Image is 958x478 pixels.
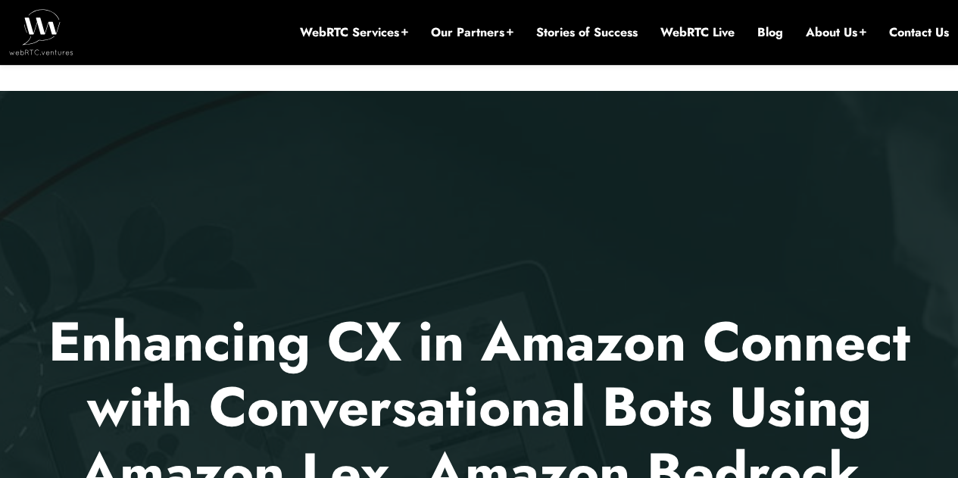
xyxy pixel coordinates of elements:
a: Stories of Success [536,24,638,41]
a: Contact Us [889,24,949,41]
a: Blog [757,24,783,41]
a: WebRTC Services [300,24,408,41]
a: About Us [806,24,866,41]
a: WebRTC Live [660,24,735,41]
a: Our Partners [431,24,513,41]
img: WebRTC.ventures [9,9,73,55]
